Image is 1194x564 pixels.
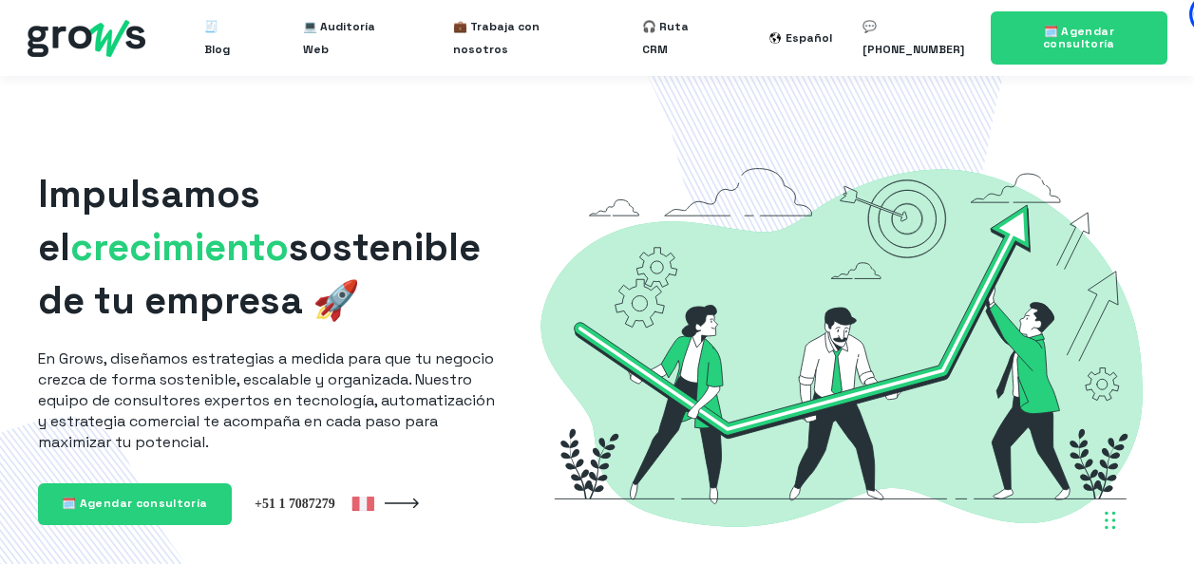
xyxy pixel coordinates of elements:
a: 🗓️ Agendar consultoría [991,11,1166,65]
a: 💼 Trabaja con nosotros [453,8,581,68]
div: Español [786,27,832,49]
a: 💬 [PHONE_NUMBER] [862,8,967,68]
a: 🎧 Ruta CRM [642,8,709,68]
a: 💻 Auditoría Web [303,8,392,68]
a: 🧾 Blog [204,8,242,68]
span: 🗓️ Agendar consultoría [1043,24,1115,51]
div: Arrastrar [1105,492,1116,549]
p: En Grows, diseñamos estrategias a medida para que tu negocio crezca de forma sostenible, escalabl... [38,348,497,453]
h1: Impulsamos el sostenible de tu empresa 🚀 [38,168,497,328]
div: Widget de chat [852,321,1194,564]
span: 🗓️ Agendar consultoría [62,496,208,511]
img: grows - hubspot [28,20,145,57]
img: Grows Perú [255,495,374,512]
iframe: Chat Widget [852,321,1194,564]
a: 🗓️ Agendar consultoría [38,483,232,524]
span: crecimiento [70,223,289,272]
img: Grows-Growth-Marketing-Hacking-Hubspot [527,137,1157,556]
